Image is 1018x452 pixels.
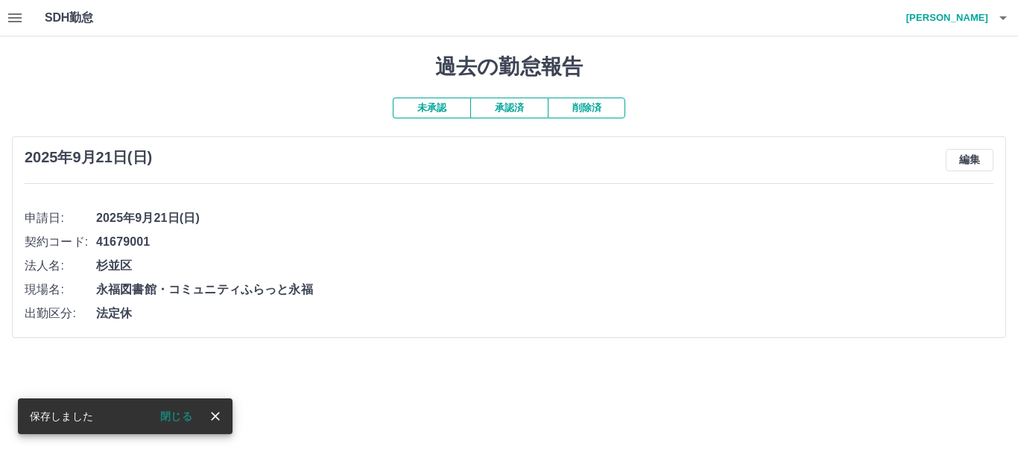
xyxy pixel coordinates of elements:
button: 閉じる [148,405,204,427]
span: 2025年9月21日(日) [96,209,993,227]
span: 法人名: [25,257,96,275]
span: 現場名: [25,281,96,299]
span: 永福図書館・コミュニティふらっと永福 [96,281,993,299]
span: 出勤区分: [25,305,96,322]
span: 杉並区 [96,257,993,275]
span: 法定休 [96,305,993,322]
span: 申請日: [25,209,96,227]
button: 削除済 [548,98,625,118]
button: 未承認 [393,98,470,118]
span: 契約コード: [25,233,96,251]
div: 保存しました [30,403,93,430]
button: close [204,405,227,427]
button: 承認済 [470,98,548,118]
span: 41679001 [96,233,993,251]
button: 編集 [946,149,993,171]
h1: 過去の勤怠報告 [12,54,1006,80]
h3: 2025年9月21日(日) [25,149,152,166]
